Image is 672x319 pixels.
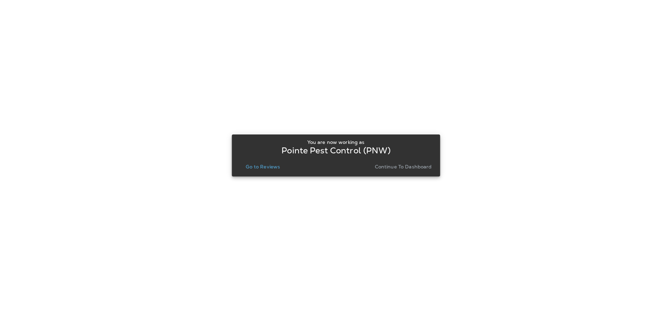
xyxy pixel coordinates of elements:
p: Continue to Dashboard [375,164,432,169]
p: Pointe Pest Control (PNW) [281,148,391,153]
button: Go to Reviews [243,162,283,172]
button: Continue to Dashboard [372,162,435,172]
p: You are now working as [307,139,364,145]
p: Go to Reviews [246,164,280,169]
